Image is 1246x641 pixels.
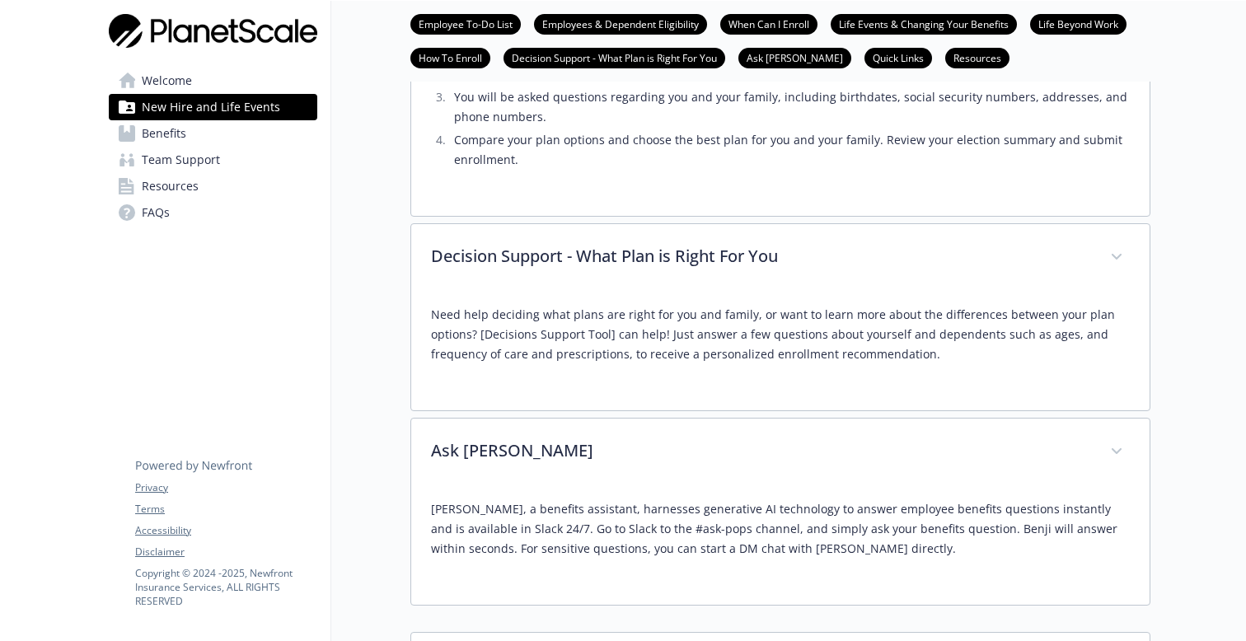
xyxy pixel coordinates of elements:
p: Copyright © 2024 - 2025 , Newfront Insurance Services, ALL RIGHTS RESERVED [135,566,316,608]
a: Privacy [135,480,316,495]
a: How To Enroll [410,49,490,65]
p: Decision Support - What Plan is Right For You [431,244,1090,269]
a: Decision Support - What Plan is Right For You [504,49,725,65]
li: You will be asked questions regarding you and your family, including birthdates, social security ... [449,87,1130,127]
span: FAQs [142,199,170,226]
p: [PERSON_NAME], a benefits assistant, harnesses generative AI technology to answer employee benefi... [431,499,1130,559]
a: Benefits [109,120,317,147]
a: Ask [PERSON_NAME] [738,49,851,65]
a: Life Beyond Work [1030,16,1127,31]
span: Team Support [142,147,220,173]
a: Life Events & Changing Your Benefits [831,16,1017,31]
a: New Hire and Life Events [109,94,317,120]
div: Ask [PERSON_NAME] [411,486,1150,605]
p: Need help deciding what plans are right for you and family, or want to learn more about the diffe... [431,305,1130,364]
p: Ask [PERSON_NAME] [431,438,1090,463]
div: Decision Support - What Plan is Right For You [411,224,1150,292]
a: Quick Links [864,49,932,65]
span: Benefits [142,120,186,147]
span: Welcome [142,68,192,94]
a: FAQs [109,199,317,226]
a: When Can I Enroll [720,16,817,31]
a: Resources [945,49,1009,65]
a: Resources [109,173,317,199]
li: Compare your plan options and choose the best plan for you and your family. Review your election ... [449,130,1130,170]
a: Team Support [109,147,317,173]
span: Resources [142,173,199,199]
a: Welcome [109,68,317,94]
a: Accessibility [135,523,316,538]
a: Employees & Dependent Eligibility [534,16,707,31]
div: Decision Support - What Plan is Right For You [411,292,1150,410]
a: Employee To-Do List [410,16,521,31]
div: How To Enroll [411,25,1150,216]
a: Disclaimer [135,545,316,559]
div: Ask [PERSON_NAME] [411,419,1150,486]
span: New Hire and Life Events [142,94,280,120]
a: Terms [135,502,316,517]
